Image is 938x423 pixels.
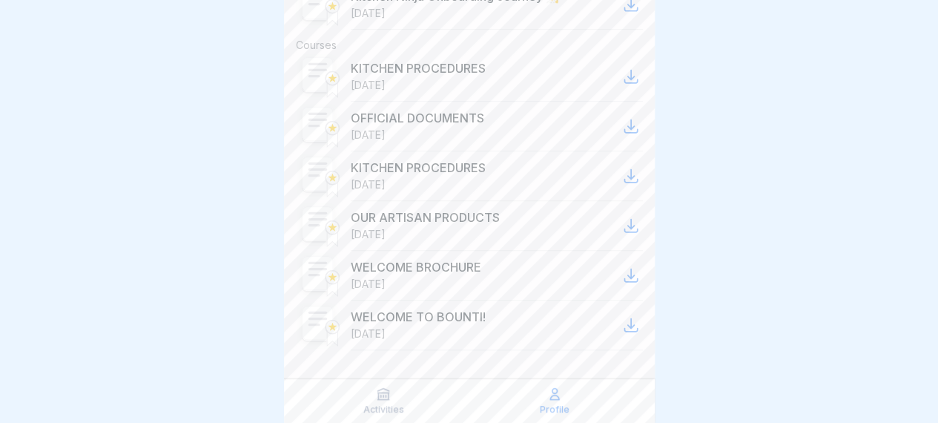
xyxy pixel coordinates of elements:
p: [DATE] [351,128,386,142]
p: Courses [296,39,643,52]
p: KITCHEN PROCEDURES [351,61,486,76]
p: [DATE] [351,278,386,291]
p: [DATE] [351,178,386,191]
p: Profile [540,404,569,415]
p: OUR ARTISAN PRODUCTS [351,210,500,225]
p: KITCHEN PROCEDURES [351,160,486,175]
p: [DATE] [351,228,386,241]
p: [DATE] [351,79,386,92]
p: Activities [363,404,404,415]
p: WELCOME BROCHURE [351,260,481,275]
p: WELCOME TO BOUNTI! [351,309,486,324]
p: [DATE] [351,327,386,341]
p: [DATE] [351,7,386,20]
p: OFFICIAL DOCUMENTS [351,111,484,125]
